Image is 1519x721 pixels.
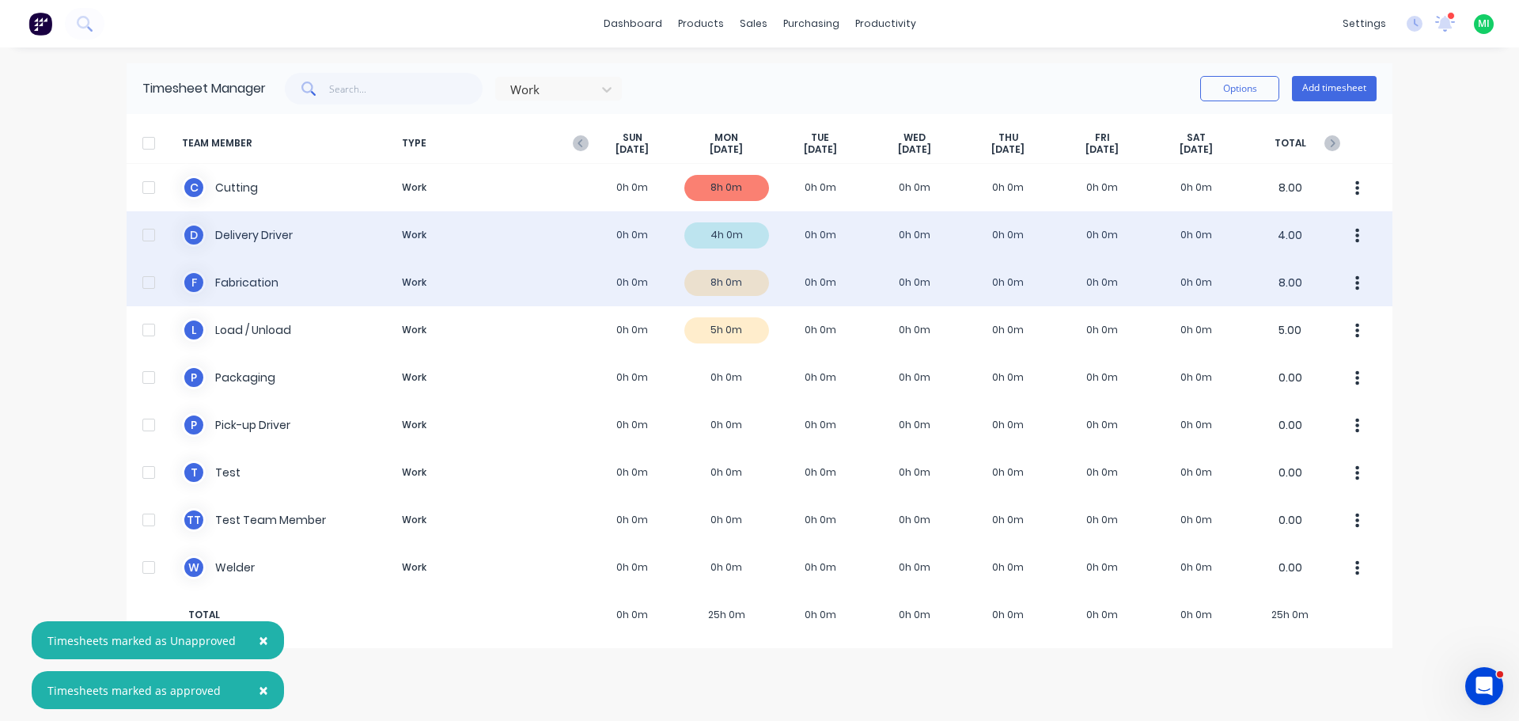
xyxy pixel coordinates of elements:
input: Search... [329,73,483,104]
button: Add timesheet [1292,76,1377,101]
div: productivity [847,12,924,36]
span: TOTAL [182,608,475,622]
span: [DATE] [710,143,743,156]
button: Close [243,671,284,709]
button: Close [243,621,284,659]
div: purchasing [775,12,847,36]
span: TUE [811,131,829,144]
iframe: Intercom live chat [1465,667,1503,705]
span: 0h 0m [1055,608,1150,622]
span: 0h 0m [585,608,680,622]
div: Timesheet Manager [142,79,266,98]
div: Timesheets marked as Unapproved [47,632,236,649]
span: [DATE] [991,143,1025,156]
button: Options [1200,76,1279,101]
a: dashboard [596,12,670,36]
span: WED [903,131,926,144]
div: products [670,12,732,36]
span: 0h 0m [867,608,961,622]
span: SUN [623,131,642,144]
span: [DATE] [804,143,837,156]
span: MON [714,131,738,144]
span: [DATE] [898,143,931,156]
span: × [259,629,268,651]
span: THU [998,131,1018,144]
img: Factory [28,12,52,36]
span: × [259,679,268,701]
span: [DATE] [616,143,649,156]
span: [DATE] [1085,143,1119,156]
div: settings [1335,12,1394,36]
span: [DATE] [1180,143,1213,156]
span: 0h 0m [1150,608,1244,622]
span: TOTAL [1243,131,1337,156]
span: FRI [1095,131,1110,144]
span: TYPE [396,131,585,156]
div: Timesheets marked as approved [47,682,221,699]
span: 0h 0m [774,608,868,622]
span: 0h 0m [961,608,1055,622]
div: sales [732,12,775,36]
span: MI [1478,17,1490,31]
span: 25h 0m [1243,608,1337,622]
span: 25h 0m [680,608,774,622]
span: SAT [1187,131,1206,144]
span: TEAM MEMBER [182,131,396,156]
